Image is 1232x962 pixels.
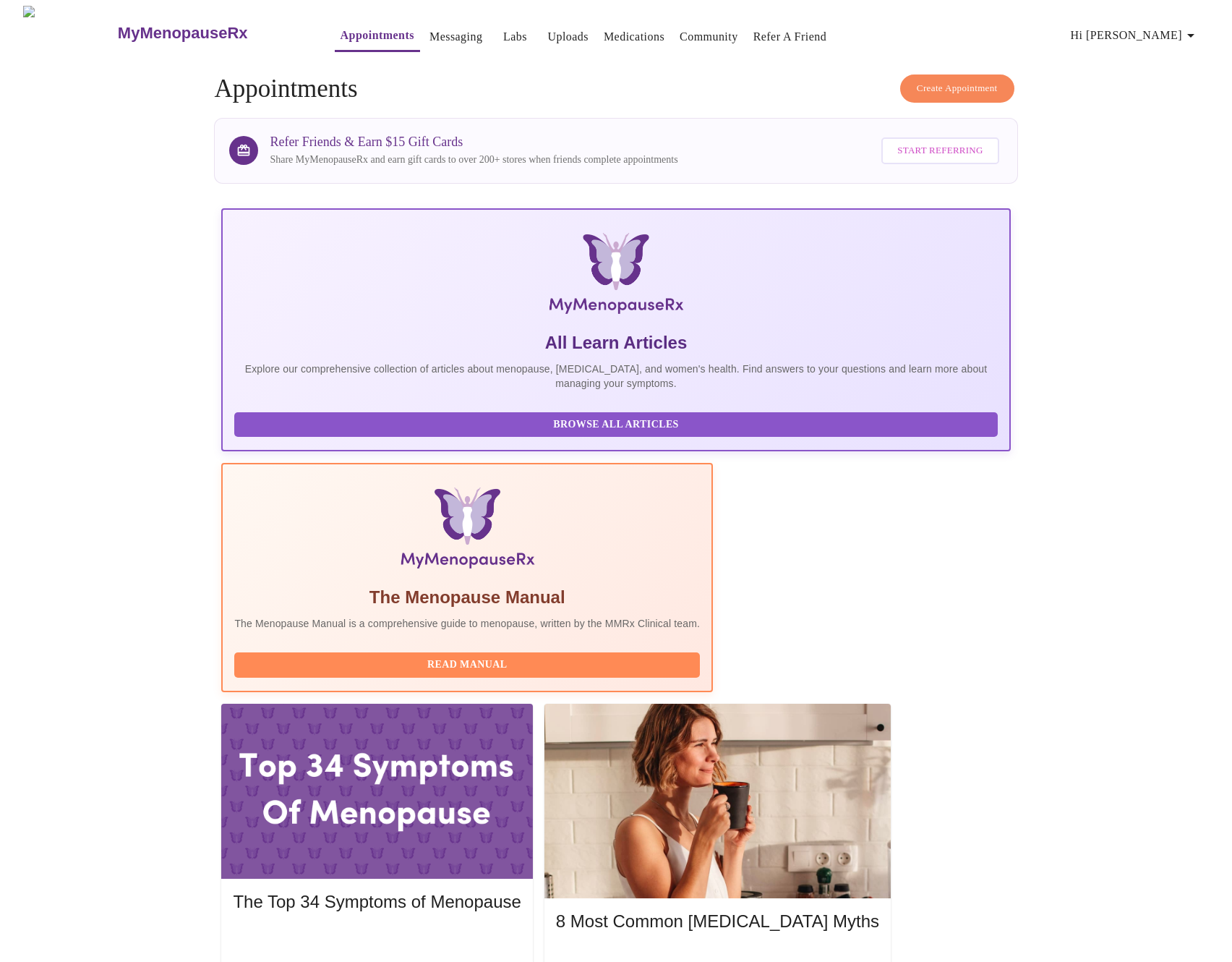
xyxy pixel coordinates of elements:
button: Uploads [542,22,594,51]
h4: Appointments [214,75,1017,103]
p: Explore our comprehensive collection of articles about menopause, [MEDICAL_DATA], and women's hea... [234,362,997,391]
button: Messaging [424,22,488,51]
a: Appointments [341,25,414,46]
h5: The Menopause Manual [234,586,700,609]
a: Start Referring [878,130,1002,171]
button: Appointments [335,21,420,52]
a: Uploads [547,27,589,47]
a: Read More [233,932,524,944]
a: Messaging [429,27,482,47]
h5: The Top 34 Symptoms of Menopause [233,890,521,914]
a: Refer a Friend [753,27,827,47]
button: Read Manual [234,652,700,678]
a: Community [680,27,738,47]
p: The Menopause Manual is a comprehensive guide to menopause, written by the MMRx Clinical team. [234,616,700,631]
img: Menopause Manual [309,488,626,574]
h3: Refer Friends & Earn $15 Gift Cards [270,135,677,150]
span: Start Referring [897,142,983,159]
span: Browse All Articles [249,416,983,434]
button: Start Referring [881,137,998,164]
a: Read Manual [234,657,703,670]
span: Read More [247,930,506,948]
button: Medications [598,22,670,51]
button: Community [674,22,744,51]
img: MyMenopauseRx Logo [23,6,116,60]
a: MyMenopauseRx [116,8,305,59]
h5: 8 Most Common [MEDICAL_DATA] Myths [556,910,879,933]
button: Refer a Friend [748,22,833,51]
a: Medications [604,27,664,47]
a: Labs [503,27,527,47]
button: Browse All Articles [234,412,997,438]
span: Read Manual [249,656,685,674]
a: Browse All Articles [234,417,1001,430]
span: Create Appointment [917,80,998,97]
button: Create Appointment [900,75,1014,103]
button: Hi [PERSON_NAME] [1065,21,1205,50]
button: Read More [233,927,521,952]
h5: All Learn Articles [234,331,997,354]
span: Hi [PERSON_NAME] [1071,25,1199,46]
button: Labs [492,22,538,51]
p: Share MyMenopauseRx and earn gift cards to over 200+ stores when friends complete appointments [270,153,677,167]
h3: MyMenopauseRx [118,24,248,43]
img: MyMenopauseRx Logo [353,233,878,320]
